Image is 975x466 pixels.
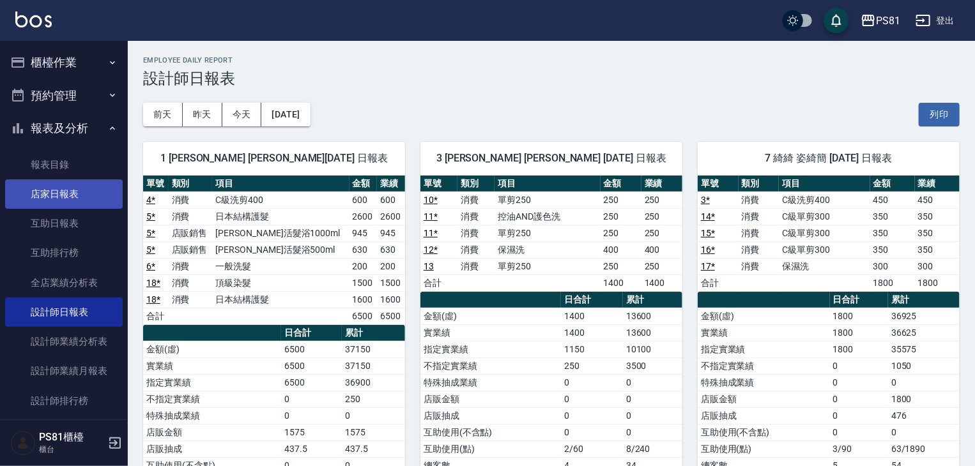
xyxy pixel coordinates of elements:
td: 1800 [915,274,960,291]
th: 單號 [420,176,457,192]
button: PS81 [856,8,905,34]
td: 0 [561,407,623,424]
td: 437.5 [342,440,405,457]
td: 400 [601,241,641,258]
table: a dense table [698,176,960,292]
td: 0 [830,424,888,440]
td: 實業績 [420,324,561,341]
td: 350 [870,241,915,258]
td: 0 [561,424,623,440]
a: 互助排行榜 [5,238,123,267]
td: 特殊抽成業績 [420,374,561,391]
td: 350 [915,208,960,225]
td: C級洗剪400 [212,192,349,208]
th: 金額 [349,176,378,192]
td: 控油AND護色洗 [495,208,600,225]
td: 350 [915,241,960,258]
td: 0 [830,357,888,374]
td: 互助使用(點) [698,440,830,457]
td: 0 [623,391,682,407]
td: 0 [561,374,623,391]
td: 945 [377,225,405,241]
td: C級單剪300 [779,208,870,225]
div: PS81 [876,13,900,29]
td: 250 [641,225,682,241]
td: 金額(虛) [698,308,830,324]
td: 1400 [561,324,623,341]
td: 6500 [281,357,342,374]
td: 店販金額 [698,391,830,407]
a: 設計師業績分析表 [5,327,123,356]
button: 預約管理 [5,79,123,112]
td: 消費 [457,208,495,225]
td: 1575 [342,424,405,440]
td: 1400 [641,274,682,291]
td: 0 [830,391,888,407]
img: Logo [15,11,52,27]
span: 3 [PERSON_NAME] [PERSON_NAME] [DATE] 日報表 [436,152,667,165]
td: 250 [601,258,641,274]
td: [PERSON_NAME]活髮浴1000ml [212,225,349,241]
button: 登出 [910,9,960,33]
a: 設計師業績月報表 [5,356,123,386]
button: 列印 [919,103,960,126]
td: 300 [870,258,915,274]
td: 63/1890 [888,440,960,457]
td: 37150 [342,357,405,374]
td: 金額(虛) [143,341,281,357]
td: 1800 [888,391,960,407]
td: 0 [623,424,682,440]
td: 特殊抽成業績 [143,407,281,424]
th: 類別 [457,176,495,192]
td: 437.5 [281,440,342,457]
td: 1500 [349,274,378,291]
td: 實業績 [143,357,281,374]
td: 250 [342,391,405,407]
td: 消費 [739,258,779,274]
td: 1150 [561,341,623,357]
td: 消費 [739,225,779,241]
td: 450 [870,192,915,208]
td: 350 [915,225,960,241]
td: 36925 [888,308,960,324]
td: 2/60 [561,440,623,457]
td: C級洗剪400 [779,192,870,208]
td: 0 [888,424,960,440]
td: 店販抽成 [420,407,561,424]
td: 不指定實業績 [698,357,830,374]
h5: PS81櫃檯 [39,431,104,444]
td: 消費 [169,208,213,225]
td: 消費 [169,291,213,308]
td: 互助使用(不含點) [698,424,830,440]
th: 金額 [601,176,641,192]
td: 日本結構護髮 [212,208,349,225]
td: 不指定實業績 [143,391,281,407]
button: save [824,8,849,33]
td: 頂級染髮 [212,274,349,291]
td: 13600 [623,308,682,324]
td: 36625 [888,324,960,341]
td: 互助使用(點) [420,440,561,457]
td: 300 [915,258,960,274]
td: C級單剪300 [779,241,870,258]
th: 業績 [377,176,405,192]
th: 金額 [870,176,915,192]
td: 8/240 [623,440,682,457]
th: 項目 [779,176,870,192]
td: 日本結構護髮 [212,291,349,308]
td: 36900 [342,374,405,391]
td: 250 [601,225,641,241]
th: 累計 [623,292,682,308]
a: 店家日報表 [5,179,123,209]
td: 6500 [281,374,342,391]
td: 消費 [457,192,495,208]
td: 合計 [698,274,739,291]
td: 1600 [377,291,405,308]
td: 10100 [623,341,682,357]
td: 1050 [888,357,960,374]
td: 13600 [623,324,682,341]
td: 消費 [739,241,779,258]
th: 累計 [888,292,960,308]
h3: 設計師日報表 [143,70,960,87]
td: 0 [623,374,682,391]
